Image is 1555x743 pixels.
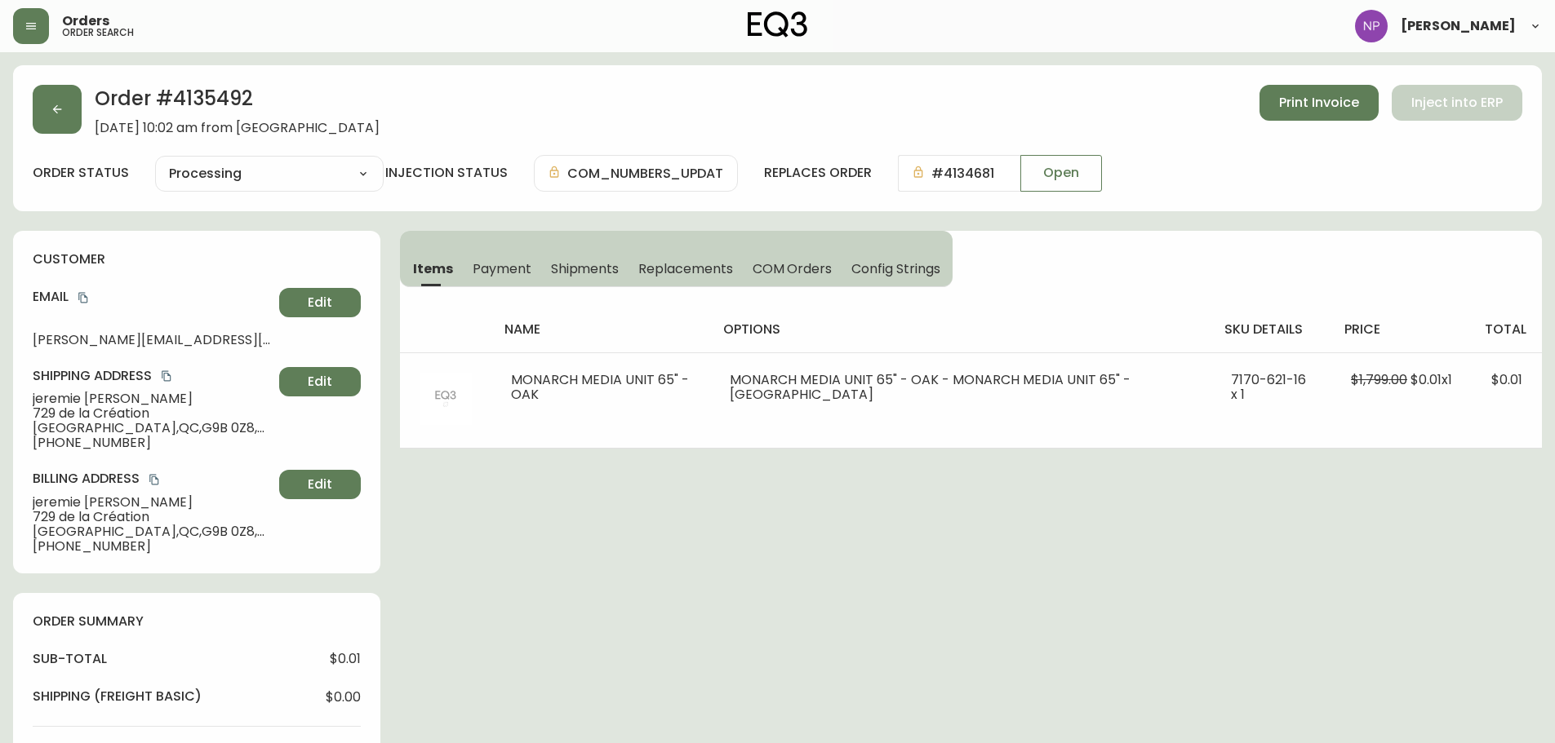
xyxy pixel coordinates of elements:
[1260,85,1379,121] button: Print Invoice
[33,539,273,554] span: [PHONE_NUMBER]
[1020,155,1102,192] button: Open
[33,650,107,668] h4: sub-total
[1231,370,1306,404] span: 7170-621-16 x 1
[33,421,273,436] span: [GEOGRAPHIC_DATA] , QC , G9B 0Z8 , CA
[748,11,808,38] img: logo
[146,471,162,488] button: copy
[75,290,91,306] button: copy
[33,391,273,406] span: jeremie [PERSON_NAME]
[33,470,273,488] h4: Billing Address
[308,294,332,312] span: Edit
[158,368,175,384] button: copy
[33,495,273,510] span: jeremie [PERSON_NAME]
[33,164,129,182] label: order status
[1351,370,1407,389] span: $1,799.00
[33,406,273,421] span: 729 de la Création
[851,260,940,277] span: Config Strings
[511,370,689,404] span: MONARCH MEDIA UNIT 65" - OAK
[473,260,531,277] span: Payment
[308,475,332,493] span: Edit
[279,367,361,396] button: Edit
[33,688,202,705] h4: Shipping ( Freight Basic )
[1224,321,1318,338] h4: sku details
[1355,10,1388,42] img: 50f1e64a3f95c89b5c5247455825f96f
[730,373,1193,402] li: MONARCH MEDIA UNIT 65" - OAK - MONARCH MEDIA UNIT 65" - [GEOGRAPHIC_DATA]
[95,121,380,135] span: [DATE] 10:02 am from [GEOGRAPHIC_DATA]
[385,164,508,182] h4: injection status
[1411,370,1452,389] span: $0.01 x 1
[33,613,361,630] h4: order summary
[33,510,273,524] span: 729 de la Création
[551,260,620,277] span: Shipments
[1344,321,1459,338] h4: price
[504,321,696,338] h4: name
[33,288,273,306] h4: Email
[1279,94,1359,112] span: Print Invoice
[33,367,273,385] h4: Shipping Address
[753,260,833,277] span: COM Orders
[33,436,273,450] span: [PHONE_NUMBER]
[1401,20,1516,33] span: [PERSON_NAME]
[62,28,134,38] h5: order search
[413,260,453,277] span: Items
[95,85,380,121] h2: Order # 4135492
[62,15,109,28] span: Orders
[33,333,273,347] span: [PERSON_NAME][EMAIL_ADDRESS][DOMAIN_NAME]
[764,164,872,182] h4: replaces order
[1485,321,1529,338] h4: total
[326,690,361,705] span: $0.00
[723,321,1199,338] h4: options
[1043,164,1079,182] span: Open
[420,373,472,425] img: 404Image.svg
[330,652,361,666] span: $0.01
[638,260,732,277] span: Replacements
[33,524,273,539] span: [GEOGRAPHIC_DATA] , QC , G9B 0Z8 , CA
[279,288,361,317] button: Edit
[33,250,361,268] h4: customer
[1491,370,1522,389] span: $0.01
[308,373,332,391] span: Edit
[279,470,361,499] button: Edit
